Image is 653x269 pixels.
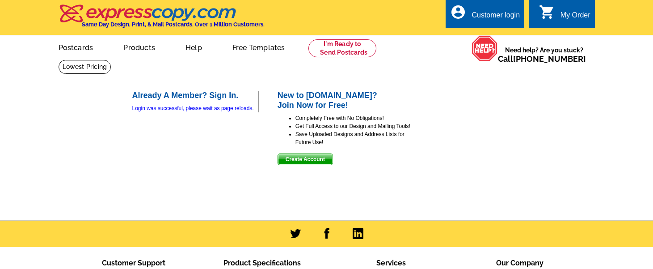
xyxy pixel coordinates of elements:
[132,91,258,101] h2: Already A Member? Sign In.
[295,122,412,130] li: Get Full Access to our Design and Mailing Tools!
[472,11,520,24] div: Customer login
[218,36,299,57] a: Free Templates
[539,10,590,21] a: shopping_cart My Order
[472,35,498,61] img: help
[498,46,590,64] span: Need help? Are you stuck?
[513,54,586,64] a: [PHONE_NUMBER]
[496,259,543,267] span: Our Company
[44,36,108,57] a: Postcards
[278,154,333,165] span: Create Account
[102,259,165,267] span: Customer Support
[109,36,169,57] a: Products
[278,154,333,165] button: Create Account
[295,114,412,122] li: Completely Free with No Obligations!
[59,11,265,28] a: Same Day Design, Print, & Mail Postcards. Over 1 Million Customers.
[560,11,590,24] div: My Order
[278,91,412,110] h2: New to [DOMAIN_NAME]? Join Now for Free!
[450,10,520,21] a: account_circle Customer login
[82,21,265,28] h4: Same Day Design, Print, & Mail Postcards. Over 1 Million Customers.
[295,130,412,146] li: Save Uploaded Designs and Address Lists for Future Use!
[171,36,216,57] a: Help
[498,54,586,64] span: Call
[223,259,301,267] span: Product Specifications
[539,4,555,20] i: shopping_cart
[376,259,406,267] span: Services
[132,104,258,112] div: Login was successful, please wait as page reloads.
[450,4,466,20] i: account_circle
